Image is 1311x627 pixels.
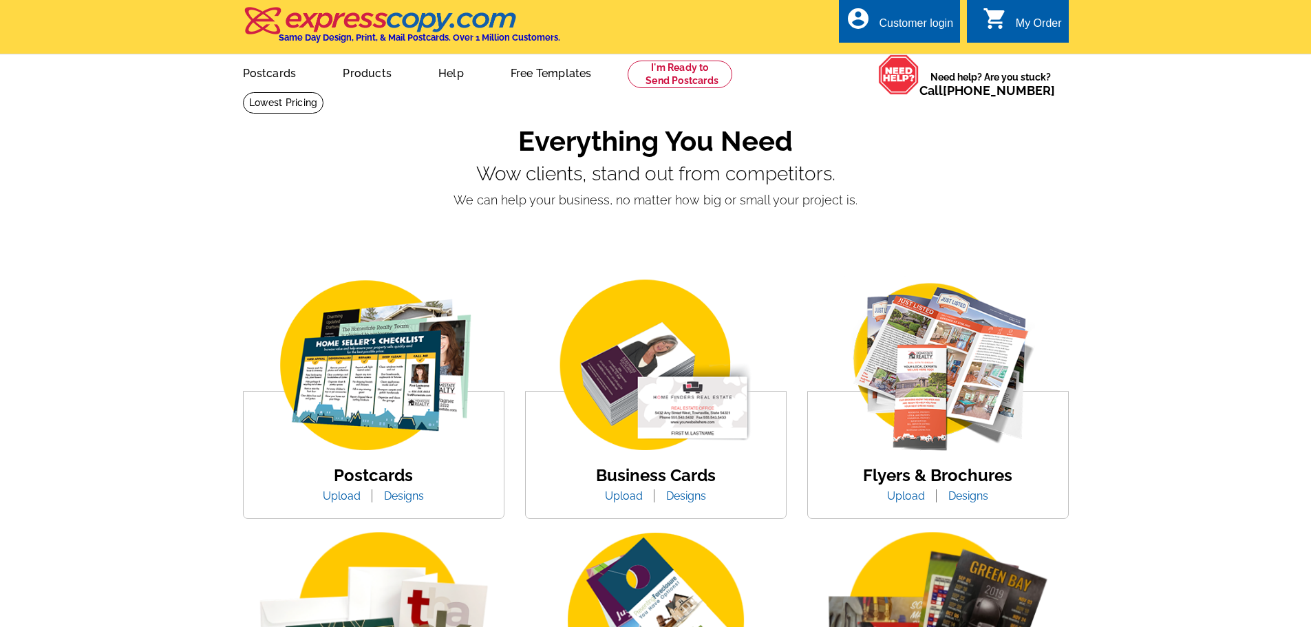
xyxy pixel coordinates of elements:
p: Wow clients, stand out from competitors. [243,163,1069,185]
span: Need help? Are you stuck? [919,70,1062,98]
a: account_circle Customer login [846,15,953,32]
a: Free Templates [489,56,614,88]
a: Postcards [221,56,319,88]
img: help [878,54,919,95]
img: business-card.png [539,276,773,457]
img: flyer-card.png [821,276,1055,457]
h4: Same Day Design, Print, & Mail Postcards. Over 1 Million Customers. [279,32,560,43]
a: shopping_cart My Order [983,15,1062,32]
i: shopping_cart [983,6,1008,31]
a: Designs [938,489,999,502]
a: Business Cards [596,465,716,485]
a: Postcards [334,465,413,485]
div: My Order [1016,17,1062,36]
a: Help [416,56,486,88]
a: Upload [877,489,935,502]
a: Flyers & Brochures [863,465,1012,485]
span: Call [919,83,1055,98]
img: img_postcard.png [257,276,491,457]
a: Same Day Design, Print, & Mail Postcards. Over 1 Million Customers. [243,17,560,43]
a: Products [321,56,414,88]
a: [PHONE_NUMBER] [943,83,1055,98]
a: Designs [656,489,716,502]
p: We can help your business, no matter how big or small your project is. [243,191,1069,209]
a: Upload [312,489,371,502]
i: account_circle [846,6,871,31]
h1: Everything You Need [243,125,1069,158]
div: Customer login [879,17,953,36]
a: Designs [374,489,434,502]
a: Upload [595,489,653,502]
